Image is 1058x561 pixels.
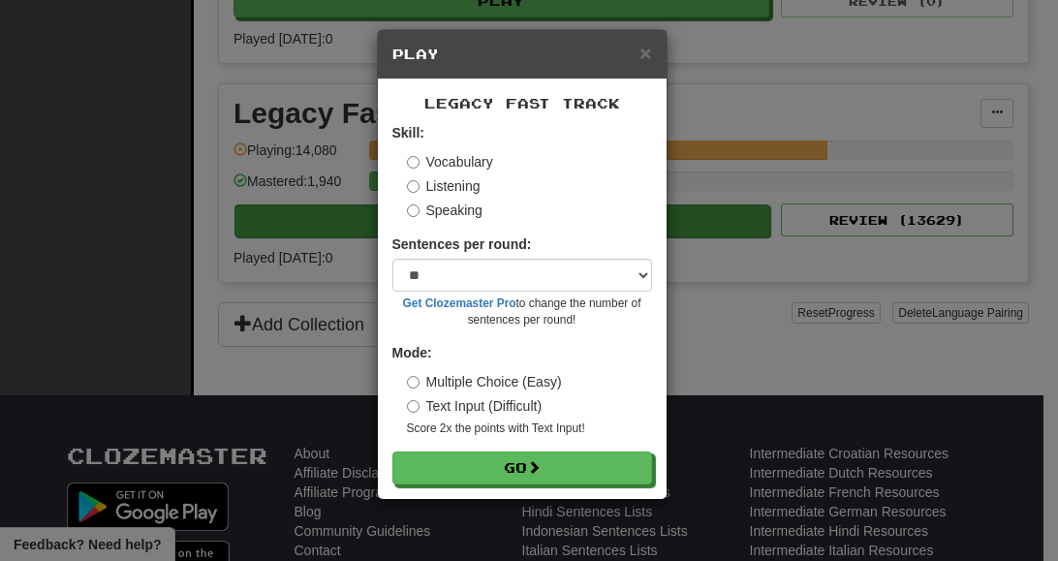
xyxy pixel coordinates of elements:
button: Close [639,43,651,63]
label: Sentences per round: [392,234,532,254]
h5: Play [392,45,652,64]
a: Get Clozemaster Pro [403,296,516,310]
label: Listening [407,176,481,196]
small: to change the number of sentences per round! [392,296,652,328]
span: Legacy Fast Track [424,95,620,111]
strong: Skill: [392,125,424,140]
small: Score 2x the points with Text Input ! [407,421,652,437]
input: Speaking [407,204,420,217]
input: Text Input (Difficult) [407,400,420,413]
strong: Mode: [392,345,432,360]
label: Vocabulary [407,152,493,171]
label: Text Input (Difficult) [407,396,543,416]
input: Vocabulary [407,156,420,169]
label: Speaking [407,201,482,220]
input: Multiple Choice (Easy) [407,376,420,389]
input: Listening [407,180,420,193]
button: Go [392,452,652,484]
label: Multiple Choice (Easy) [407,372,562,391]
span: × [639,42,651,64]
